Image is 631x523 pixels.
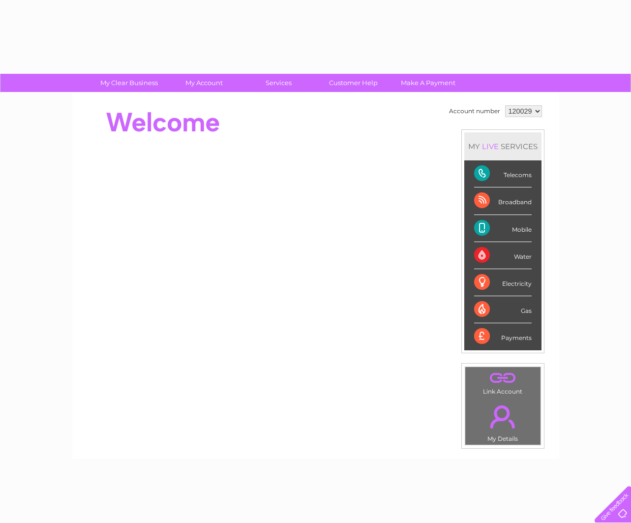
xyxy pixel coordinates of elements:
[474,160,532,187] div: Telecoms
[464,132,541,160] div: MY SERVICES
[313,74,394,92] a: Customer Help
[447,103,503,120] td: Account number
[468,400,538,434] a: .
[89,74,170,92] a: My Clear Business
[474,215,532,242] div: Mobile
[480,142,501,151] div: LIVE
[474,242,532,269] div: Water
[465,367,541,398] td: Link Account
[163,74,244,92] a: My Account
[474,296,532,323] div: Gas
[474,187,532,215] div: Broadband
[238,74,319,92] a: Services
[474,323,532,350] div: Payments
[468,369,538,387] a: .
[388,74,469,92] a: Make A Payment
[474,269,532,296] div: Electricity
[465,397,541,445] td: My Details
